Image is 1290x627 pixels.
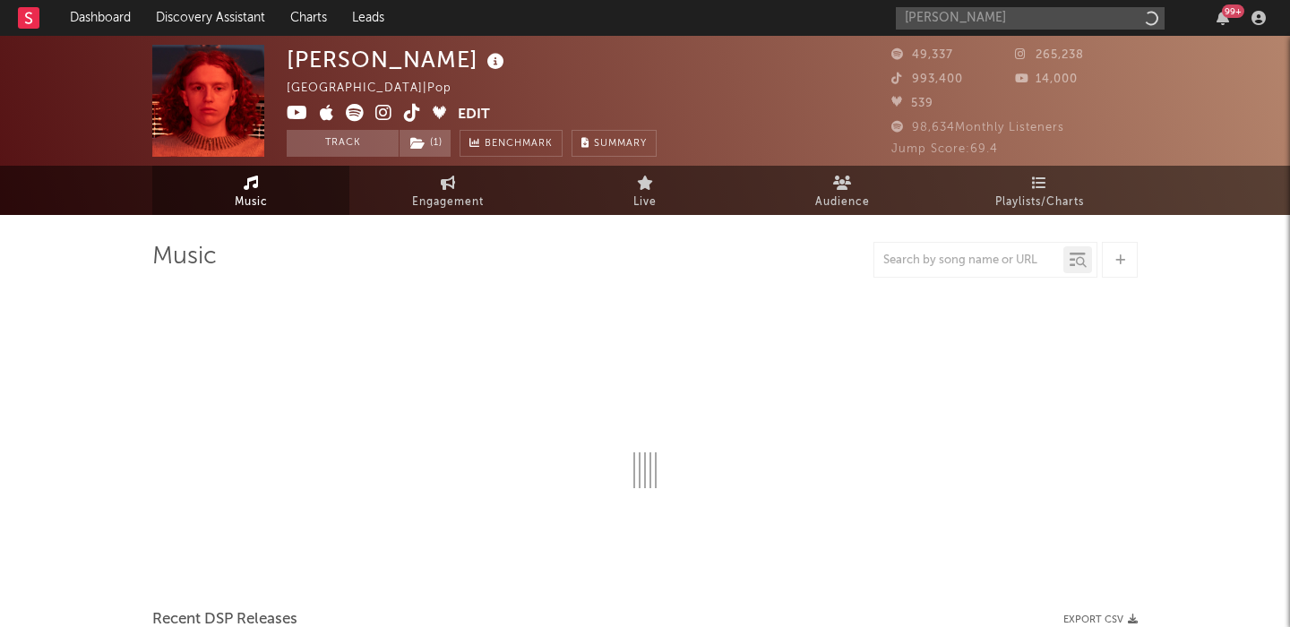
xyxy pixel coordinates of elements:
span: 98,634 Monthly Listeners [891,122,1064,133]
span: Audience [815,192,870,213]
span: Jump Score: 69.4 [891,143,998,155]
span: Benchmark [485,133,553,155]
div: [PERSON_NAME] [287,45,509,74]
input: Search by song name or URL [874,253,1063,268]
span: Playlists/Charts [995,192,1084,213]
button: Edit [458,104,490,126]
a: Playlists/Charts [941,166,1138,215]
span: ( 1 ) [399,130,451,157]
button: Summary [572,130,657,157]
span: Summary [594,139,647,149]
button: Track [287,130,399,157]
button: 99+ [1217,11,1229,25]
a: Audience [744,166,941,215]
div: 99 + [1222,4,1244,18]
span: 49,337 [891,49,953,61]
input: Search for artists [896,7,1165,30]
span: Music [235,192,268,213]
span: 539 [891,98,933,109]
a: Benchmark [460,130,563,157]
span: 14,000 [1015,73,1078,85]
div: [GEOGRAPHIC_DATA] | Pop [287,78,472,99]
a: Engagement [349,166,546,215]
button: (1) [400,130,451,157]
span: 265,238 [1015,49,1084,61]
button: Export CSV [1063,614,1138,625]
a: Music [152,166,349,215]
span: 993,400 [891,73,963,85]
span: Engagement [412,192,484,213]
a: Live [546,166,744,215]
span: Live [633,192,657,213]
